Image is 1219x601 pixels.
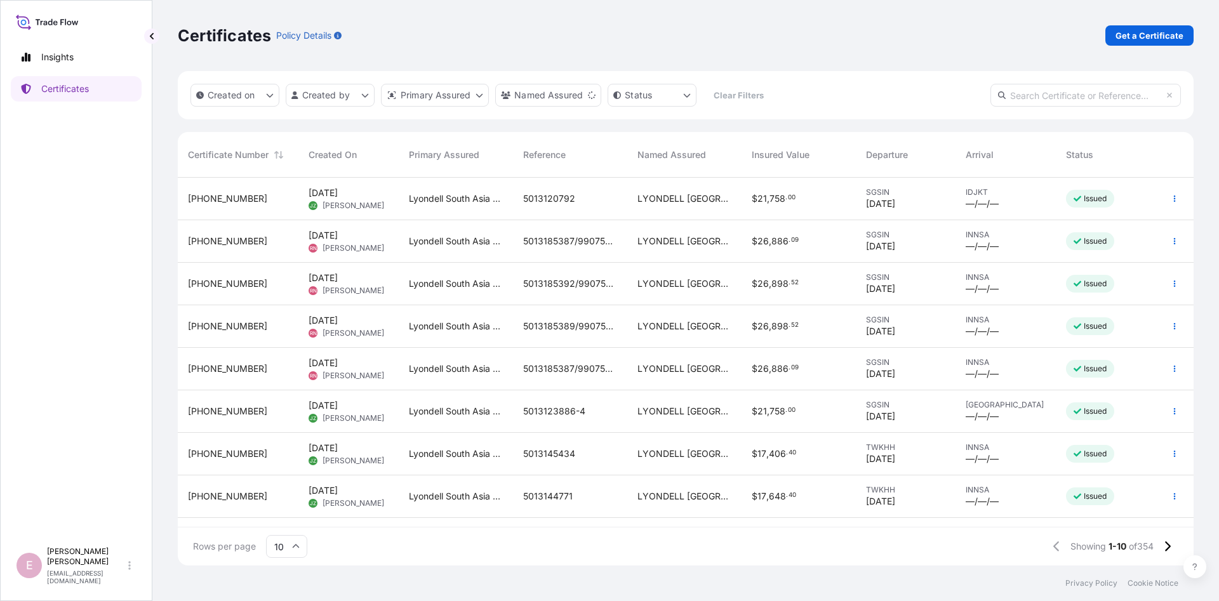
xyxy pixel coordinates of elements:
[866,187,946,197] span: SGSIN
[409,362,503,375] span: Lyondell South Asia Pte Ltd.
[11,44,142,70] a: Insights
[752,407,757,416] span: $
[47,569,126,584] p: [EMAIL_ADDRESS][DOMAIN_NAME]
[523,149,566,161] span: Reference
[637,405,731,418] span: LYONDELL [GEOGRAPHIC_DATA] PTE. LTD.
[1116,29,1183,42] p: Get a Certificate
[188,235,267,248] span: [PHONE_NUMBER]
[866,485,946,495] span: TWKHH
[1084,449,1107,459] p: Issued
[323,371,384,381] span: [PERSON_NAME]
[866,495,895,508] span: [DATE]
[309,187,338,199] span: [DATE]
[757,364,769,373] span: 26
[966,187,1046,197] span: IDJKT
[1066,149,1093,161] span: Status
[789,493,796,498] span: 40
[310,284,317,297] span: RN
[769,194,785,203] span: 758
[703,85,774,105] button: Clear Filters
[757,237,769,246] span: 26
[866,400,946,410] span: SGSIN
[276,29,331,42] p: Policy Details
[514,89,583,102] p: Named Assured
[966,410,999,423] span: —/—/—
[757,322,769,331] span: 26
[523,447,575,460] span: 5013145434
[788,195,796,200] span: 00
[757,279,769,288] span: 26
[193,540,256,553] span: Rows per page
[791,281,799,285] span: 52
[752,492,757,501] span: $
[1084,491,1107,501] p: Issued
[188,447,267,460] span: [PHONE_NUMBER]
[771,237,789,246] span: 886
[523,235,617,248] span: 5013185387/990756096
[409,192,503,205] span: Lyondell South Asia Pte Ltd.
[866,240,895,253] span: [DATE]
[523,362,617,375] span: 5013185387/990756096
[310,497,316,510] span: JZ
[637,235,731,248] span: LYONDELL [GEOGRAPHIC_DATA] PTE. LTD.
[866,325,895,338] span: [DATE]
[769,364,771,373] span: ,
[791,323,799,327] span: 52
[1128,578,1178,588] p: Cookie Notice
[966,282,999,295] span: —/—/—
[323,456,384,466] span: [PERSON_NAME]
[789,366,790,370] span: .
[409,277,503,290] span: Lyondell South Asia Pte Ltd.
[309,442,338,454] span: [DATE]
[757,492,766,501] span: 17
[310,199,316,212] span: JZ
[41,51,74,63] p: Insights
[752,194,757,203] span: $
[785,195,787,200] span: .
[1084,279,1107,289] p: Issued
[190,84,279,107] button: createdOn Filter options
[637,192,731,205] span: LYONDELL [GEOGRAPHIC_DATA] PTE. LTD.
[637,490,731,503] span: LYONDELL [GEOGRAPHIC_DATA] PTE. LTD.
[866,357,946,367] span: SGSIN
[966,149,994,161] span: Arrival
[990,84,1181,107] input: Search Certificate or Reference...
[866,410,895,423] span: [DATE]
[866,272,946,282] span: SGSIN
[1084,321,1107,331] p: Issued
[188,149,269,161] span: Certificate Number
[752,449,757,458] span: $
[523,405,585,418] span: 5013123886-4
[1084,194,1107,204] p: Issued
[637,149,706,161] span: Named Assured
[757,407,767,416] span: 21
[1105,25,1194,46] a: Get a Certificate
[789,323,790,327] span: .
[966,367,999,380] span: —/—/—
[785,408,787,413] span: .
[966,400,1046,410] span: [GEOGRAPHIC_DATA]
[866,149,908,161] span: Departure
[323,243,384,253] span: [PERSON_NAME]
[310,369,317,382] span: RN
[769,322,771,331] span: ,
[771,279,789,288] span: 898
[637,447,731,460] span: LYONDELL [GEOGRAPHIC_DATA] PTE. LTD.
[966,315,1046,325] span: INNSA
[966,325,999,338] span: —/—/—
[409,320,503,333] span: Lyondell South Asia Pte Ltd.
[866,315,946,325] span: SGSIN
[381,84,489,107] button: distributor Filter options
[286,84,375,107] button: createdBy Filter options
[791,366,799,370] span: 09
[309,357,338,369] span: [DATE]
[966,272,1046,282] span: INNSA
[309,149,357,161] span: Created On
[302,89,350,102] p: Created by
[1109,540,1126,553] span: 1-10
[769,492,786,501] span: 648
[323,413,384,423] span: [PERSON_NAME]
[789,451,796,455] span: 40
[1084,406,1107,416] p: Issued
[769,237,771,246] span: ,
